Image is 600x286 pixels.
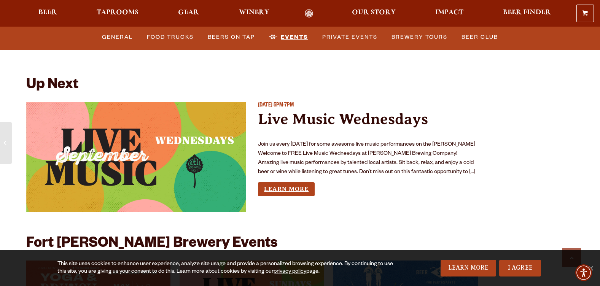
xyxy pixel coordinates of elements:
[498,9,556,18] a: Beer Finder
[178,10,199,16] span: Gear
[430,9,468,18] a: Impact
[388,29,450,46] a: Brewery Tours
[38,10,57,16] span: Beer
[347,9,401,18] a: Our Story
[499,260,541,276] a: I Agree
[26,102,246,212] a: View event details
[173,9,204,18] a: Gear
[92,9,143,18] a: Taprooms
[97,10,138,16] span: Taprooms
[26,78,78,94] h2: Up Next
[352,10,396,16] span: Our Story
[33,9,62,18] a: Beer
[503,10,551,16] span: Beer Finder
[274,103,294,109] span: 5PM-7PM
[57,261,395,276] div: This site uses cookies to enhance user experience, analyze site usage and provide a personalized ...
[258,182,315,196] a: Learn more about Live Music Wednesdays
[274,269,306,275] a: privacy policy
[144,29,197,46] a: Food Trucks
[205,29,258,46] a: Beers on Tap
[258,140,478,177] p: Join us every [DATE] for some awesome live music performances on the [PERSON_NAME] Welcome to FRE...
[99,29,136,46] a: General
[295,9,323,18] a: Odell Home
[562,248,581,267] a: Scroll to top
[319,29,380,46] a: Private Events
[266,29,311,46] a: Events
[435,10,463,16] span: Impact
[258,103,272,109] span: [DATE]
[26,236,277,253] h2: Fort [PERSON_NAME] Brewery Events
[234,9,274,18] a: Winery
[441,260,497,276] a: Learn More
[575,264,592,281] div: Accessibility Menu
[239,10,269,16] span: Winery
[258,110,428,127] a: Live Music Wednesdays
[458,29,501,46] a: Beer Club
